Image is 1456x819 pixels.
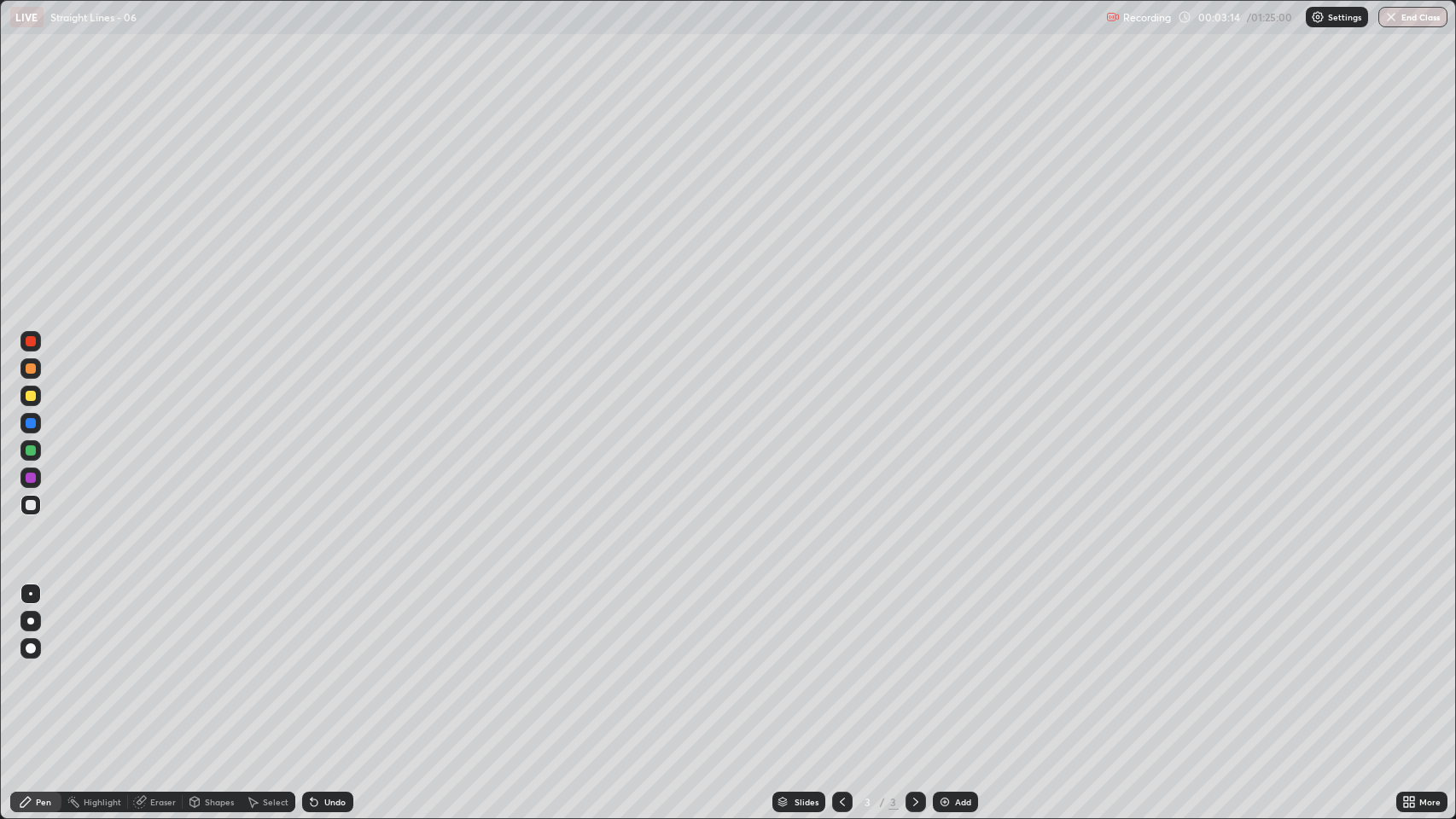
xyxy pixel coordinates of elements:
div: Pen [36,798,51,806]
div: / [880,797,885,807]
div: Eraser [150,798,176,806]
div: 3 [859,797,877,807]
div: Shapes [205,798,234,806]
div: 3 [888,794,899,810]
img: class-settings-icons [1311,10,1325,24]
div: Add [955,798,971,806]
img: add-slide-button [938,795,952,809]
img: end-class-cross [1384,10,1398,24]
img: recording.375f2c34.svg [1106,10,1120,24]
div: Select [263,798,288,806]
div: Slides [795,798,818,806]
p: LIVE [15,10,38,24]
p: Settings [1328,13,1361,21]
div: More [1419,798,1441,806]
button: End Class [1378,7,1447,27]
div: Highlight [84,798,121,806]
p: Recording [1123,11,1171,24]
p: Straight Lines - 06 [50,10,137,24]
div: Undo [324,798,346,806]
